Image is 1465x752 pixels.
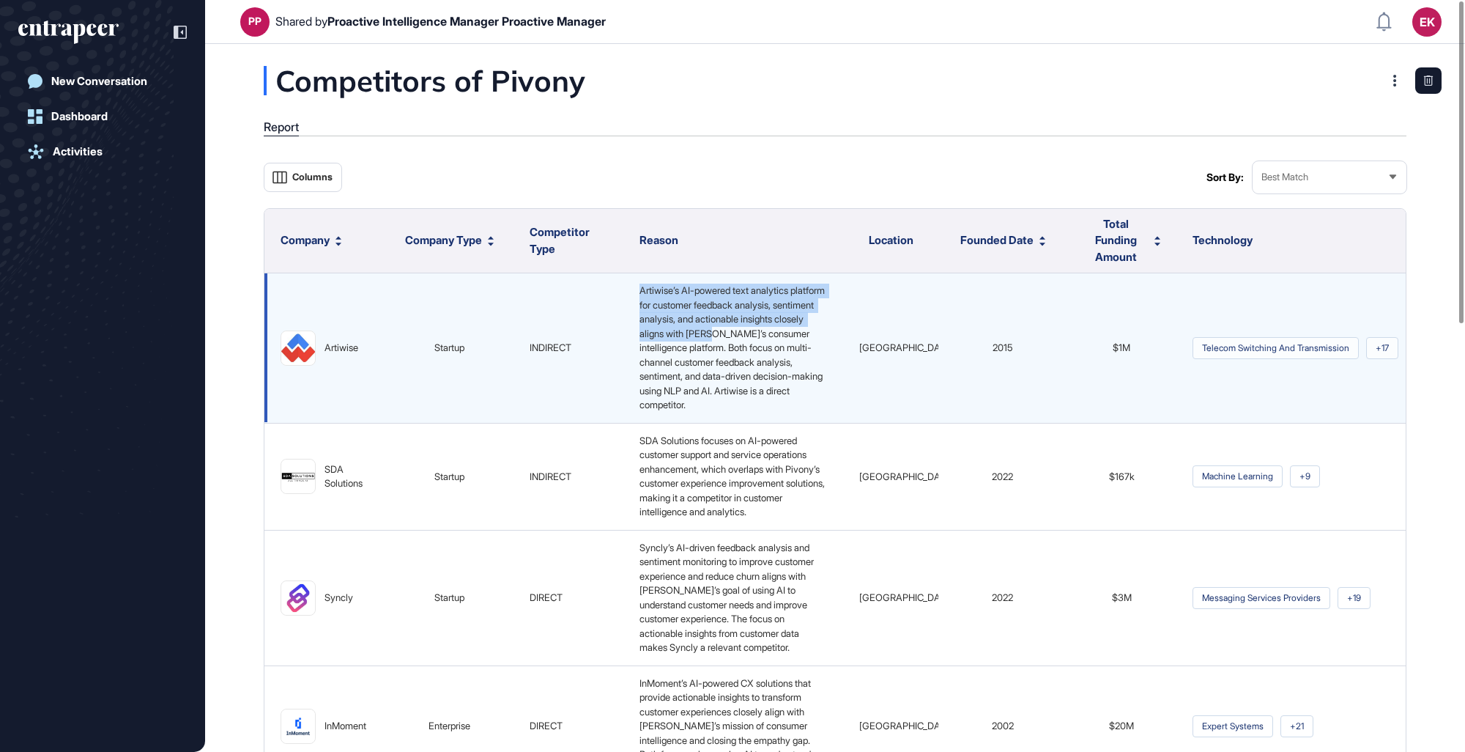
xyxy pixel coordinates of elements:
[530,342,571,353] span: INDIRECT
[324,341,358,355] div: Artiwise
[1193,233,1253,247] span: Technology
[281,581,315,615] img: Syncly-logo
[859,342,954,353] span: [GEOGRAPHIC_DATA]
[1193,337,1359,359] span: telecom switching and transmission
[264,163,342,192] button: Columns
[1261,172,1308,183] span: Best Match
[281,331,315,365] img: Artiwise-logo
[275,15,606,29] div: Shared by
[324,591,353,605] div: Syncly
[639,435,827,518] span: SDA Solutions focuses on AI-powered customer support and service operations enhancement, which ov...
[530,591,563,603] span: DIRECT
[1112,591,1132,603] span: $3M
[281,710,315,742] img: InMoment-logo
[639,284,827,410] span: Artiwise’s AI-powered text analytics platform for customer feedback analysis, sentiment analysis,...
[1290,465,1320,487] span: +9
[1280,715,1313,737] span: +21
[639,233,678,247] span: Reason
[51,110,108,123] div: Dashboard
[53,145,103,158] div: Activities
[405,232,494,249] button: Company Type
[324,462,369,491] div: SDA Solutions
[281,232,341,249] button: Company
[434,471,464,482] span: startup
[18,137,187,166] a: Activities
[960,232,1034,249] span: Founded Date
[1338,587,1371,609] span: +19
[859,591,954,603] span: [GEOGRAPHIC_DATA]
[1083,216,1160,266] button: Total Funding Amount
[639,542,816,654] span: Syncly’s AI-driven feedback analysis and sentiment monitoring to improve customer experience and ...
[281,460,315,493] img: SDA Solutions-logo
[530,225,590,256] span: Competitor Type
[264,120,299,134] div: Report
[18,21,119,44] div: entrapeer-logo
[264,66,732,95] div: Competitors of Pivony
[1109,720,1134,731] span: $20M
[1193,465,1283,487] span: machine learning
[1109,471,1135,482] span: $167k
[530,720,563,731] span: DIRECT
[869,233,913,247] span: Location
[434,591,464,603] span: startup
[859,720,954,731] span: [GEOGRAPHIC_DATA]
[18,102,187,131] a: Dashboard
[18,67,187,96] a: New Conversation
[434,342,464,353] span: startup
[530,471,571,482] span: INDIRECT
[1113,342,1130,353] span: $1M
[960,232,1045,249] button: Founded Date
[292,172,333,183] span: Columns
[1193,587,1330,609] span: messaging services providers
[1206,172,1244,183] span: Sort By:
[992,720,1014,731] span: 2002
[324,719,366,734] div: InMoment
[992,591,1013,603] span: 2022
[992,471,1013,482] span: 2022
[327,14,606,29] span: Proactive Intelligence Manager Proactive Manager
[993,342,1013,353] span: 2015
[405,232,482,249] span: Company Type
[1083,216,1149,266] span: Total Funding Amount
[1366,337,1398,359] span: +17
[51,75,147,88] div: New Conversation
[1412,7,1442,37] button: EK
[1193,715,1273,737] span: expert systems
[859,471,954,482] span: [GEOGRAPHIC_DATA]
[429,720,470,731] span: enterprise
[248,15,262,27] div: PP
[281,232,330,249] span: Company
